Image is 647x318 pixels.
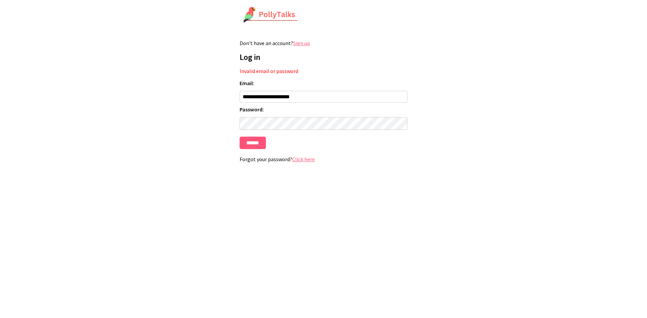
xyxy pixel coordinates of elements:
h1: Log in [240,52,407,62]
a: Click here [292,156,315,163]
p: Forgot your password? [240,156,407,163]
a: Sign up [293,40,310,46]
p: Invalid email or password [240,68,407,74]
img: PollyTalks Logo [243,7,298,24]
p: Don't have an account? [240,40,407,46]
label: Email: [240,80,407,86]
label: Password: [240,106,407,113]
